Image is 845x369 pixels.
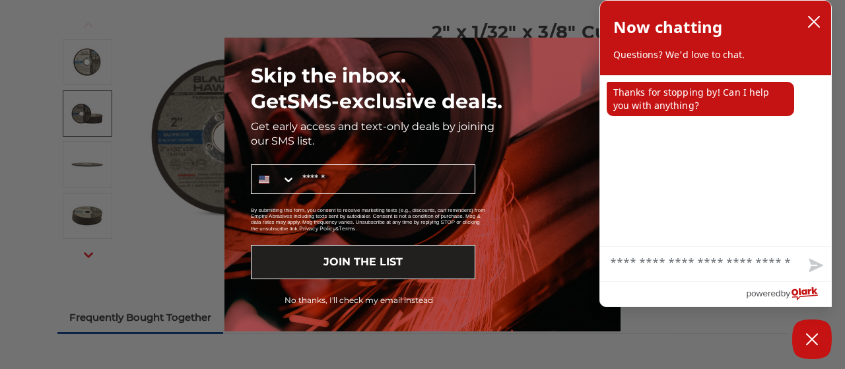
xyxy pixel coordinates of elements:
span: powered [746,285,780,302]
span: SMS-exclusive deals. [287,89,502,114]
p: Questions? We'd love to chat. [613,48,818,61]
h2: Now chatting [613,14,722,40]
span: Skip the inbox. [251,63,406,88]
span: our SMS list. [251,135,314,147]
button: Close Chatbox [792,319,832,359]
span: Get [251,89,287,114]
button: Search Countries [252,165,296,193]
span: by [781,285,790,302]
a: Privacy Policy [299,225,335,232]
p: By submitting this form, you consent to receive marketing texts (e.g., discounts, cart reminders)... [251,207,489,232]
button: close chatbox [803,12,825,32]
img: United States [259,174,269,185]
button: Send message [798,251,831,281]
div: chat [600,75,831,246]
a: Terms [339,225,355,232]
span: Get early access and text-only deals by joining [251,120,494,133]
p: Thanks for stopping by! Can I help you with anything? [607,82,794,116]
button: No thanks, I'll check my email instead [242,289,475,312]
a: Powered by Olark [746,282,831,306]
button: JOIN THE LIST [251,245,475,279]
